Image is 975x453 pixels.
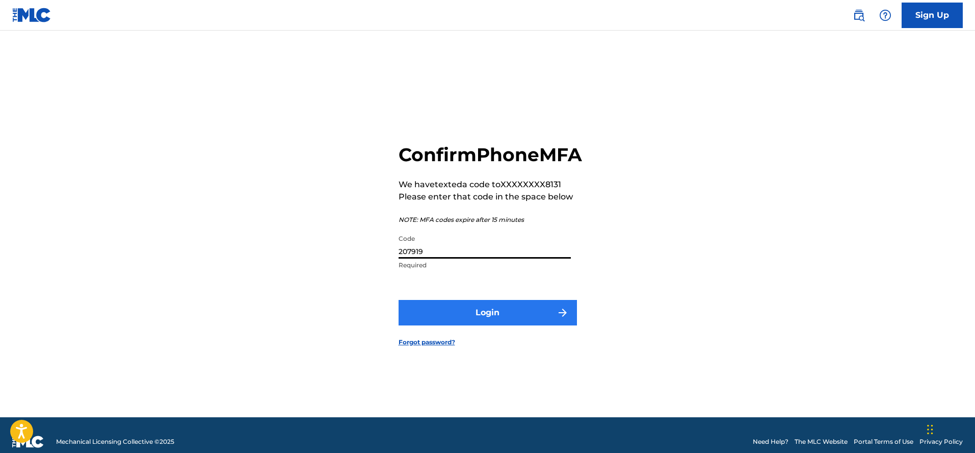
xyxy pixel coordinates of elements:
[853,9,865,21] img: search
[557,307,569,319] img: f7272a7cc735f4ea7f67.svg
[854,437,913,446] a: Portal Terms of Use
[56,437,174,446] span: Mechanical Licensing Collective © 2025
[399,261,571,270] p: Required
[875,5,895,26] div: Help
[795,437,848,446] a: The MLC Website
[849,5,869,26] a: Public Search
[753,437,788,446] a: Need Help?
[924,404,975,453] iframe: Chat Widget
[399,143,582,166] h2: Confirm Phone MFA
[919,437,963,446] a: Privacy Policy
[399,179,582,191] p: We have texted a code to XXXXXXXX8131
[399,300,577,325] button: Login
[902,3,963,28] a: Sign Up
[879,9,891,21] img: help
[12,8,51,22] img: MLC Logo
[12,436,44,448] img: logo
[927,414,933,445] div: Drag
[399,338,455,347] a: Forgot password?
[399,191,582,203] p: Please enter that code in the space below
[399,215,582,224] p: NOTE: MFA codes expire after 15 minutes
